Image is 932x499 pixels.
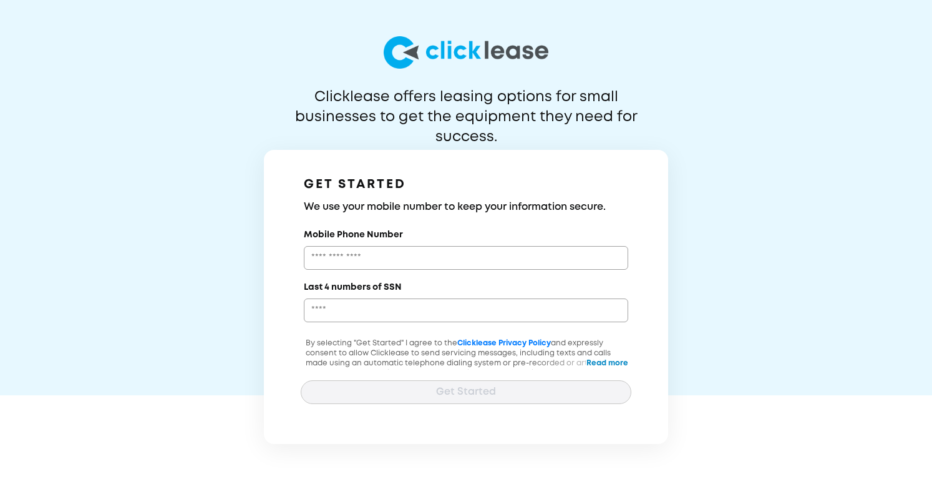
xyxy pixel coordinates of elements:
label: Last 4 numbers of SSN [304,281,402,294]
p: By selecting "Get Started" I agree to the and expressly consent to allow Clicklease to send servi... [301,338,631,398]
button: Get Started [301,380,631,404]
h3: We use your mobile number to keep your information secure. [304,200,628,215]
p: Clicklease offers leasing options for small businesses to get the equipment they need for success. [265,87,667,127]
a: Clicklease Privacy Policy [457,340,551,347]
label: Mobile Phone Number [304,229,403,241]
h1: GET STARTED [304,175,628,195]
img: logo-larg [384,36,548,69]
